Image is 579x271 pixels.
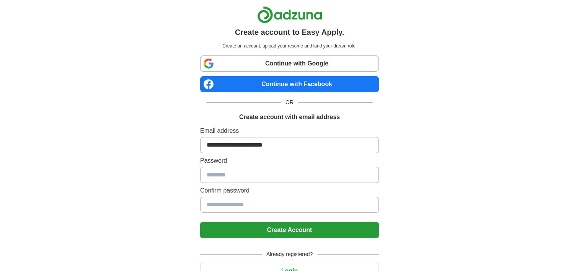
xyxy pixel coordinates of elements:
img: Adzuna logo [257,6,322,23]
span: Already registered? [262,250,317,258]
label: Password [200,156,379,165]
a: Continue with Facebook [200,76,379,92]
a: Continue with Google [200,56,379,72]
label: Email address [200,126,379,135]
label: Confirm password [200,186,379,195]
span: OR [281,98,298,106]
h1: Create account to Easy Apply. [235,26,344,38]
button: Create Account [200,222,379,238]
p: Create an account, upload your resume and land your dream role. [202,42,377,49]
h1: Create account with email address [239,113,340,122]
